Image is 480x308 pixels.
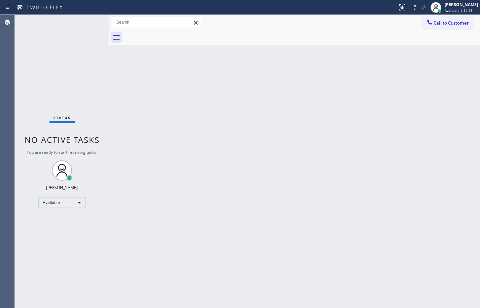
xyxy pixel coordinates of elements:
span: No active tasks [25,134,100,145]
span: Available | 54:13 [445,8,473,13]
span: Status [54,115,71,120]
div: Available [38,197,85,208]
span: Call to Customer [434,20,469,26]
div: [PERSON_NAME] [445,2,478,7]
span: You are ready to start receiving tasks. [27,149,97,155]
button: Mute [419,3,428,12]
input: Search [111,17,202,28]
button: Call to Customer [422,17,473,29]
div: [PERSON_NAME] [46,185,78,190]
